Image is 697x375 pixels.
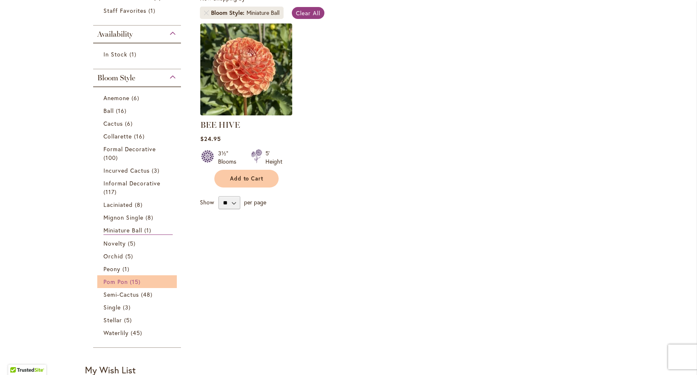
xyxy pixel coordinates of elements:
span: 3 [123,303,133,312]
img: BEE HIVE [200,23,292,115]
span: Clear All [296,9,320,17]
span: Ball [103,107,114,115]
span: Single [103,303,121,311]
span: Peony [103,265,120,273]
a: Anemone 6 [103,94,173,102]
a: Orchid 5 [103,252,173,260]
iframe: Launch Accessibility Center [6,346,29,369]
span: Formal Decorative [103,145,156,153]
span: In Stock [103,50,127,58]
span: 45 [131,328,144,337]
span: per page [244,198,266,206]
span: Stellar [103,316,122,324]
span: 15 [130,277,143,286]
a: In Stock 1 [103,50,173,59]
span: Anemone [103,94,129,102]
span: Semi-Cactus [103,291,139,298]
a: Incurved Cactus 3 [103,166,173,175]
a: Miniature Ball 1 [103,226,173,235]
a: Collarette 16 [103,132,173,141]
a: Semi-Cactus 48 [103,290,173,299]
a: BEE HIVE [200,120,240,130]
a: BEE HIVE [200,109,292,117]
span: Add to Cart [230,175,264,182]
span: 100 [103,153,120,162]
span: 1 [129,50,138,59]
span: Pom Pon [103,278,128,286]
div: Miniature Ball [246,9,279,17]
a: Waterlily 45 [103,328,173,337]
a: Peony 1 [103,265,173,273]
button: Add to Cart [214,170,279,187]
span: 1 [148,6,157,15]
span: 8 [135,200,145,209]
span: Laciniated [103,201,133,209]
a: Pom Pon 15 [103,277,173,286]
span: Bloom Style [97,73,135,82]
span: Miniature Ball [103,226,143,234]
a: Laciniated 8 [103,200,173,209]
span: Mignon Single [103,213,144,221]
span: 117 [103,187,119,196]
a: Ball 16 [103,106,173,115]
span: 16 [134,132,147,141]
a: Informal Decorative 117 [103,179,173,196]
a: Cactus 6 [103,119,173,128]
a: Stellar 5 [103,316,173,324]
span: Informal Decorative [103,179,161,187]
a: Mignon Single 8 [103,213,173,222]
span: Collarette [103,132,132,140]
span: Cactus [103,120,123,127]
span: Availability [97,30,133,39]
span: 6 [125,119,135,128]
span: Waterlily [103,329,129,337]
span: Bloom Style [211,9,246,17]
a: Remove Bloom Style Miniature Ball [204,10,209,15]
span: 5 [128,239,138,248]
a: Formal Decorative 100 [103,145,173,162]
span: Novelty [103,239,126,247]
a: Single 3 [103,303,173,312]
span: 1 [144,226,153,234]
div: 3½" Blooms [218,149,241,166]
span: 3 [152,166,162,175]
span: Show [200,198,214,206]
span: 16 [116,106,129,115]
span: Orchid [103,252,123,260]
a: Clear All [292,7,324,19]
span: $24.95 [200,135,221,143]
div: 5' Height [265,149,282,166]
a: Staff Favorites [103,6,173,15]
span: Staff Favorites [103,7,147,14]
a: Novelty 5 [103,239,173,248]
span: 6 [131,94,141,102]
span: 8 [146,213,155,222]
span: Incurved Cactus [103,166,150,174]
span: 5 [124,316,134,324]
span: 1 [122,265,131,273]
span: 48 [141,290,155,299]
span: 5 [125,252,135,260]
